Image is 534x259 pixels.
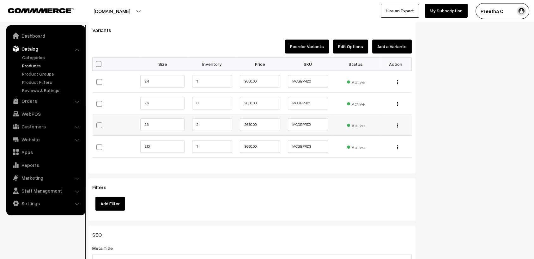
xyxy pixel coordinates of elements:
[8,121,83,132] a: Customers
[285,40,329,53] button: Reorder Variants
[92,231,109,238] span: SEO
[288,97,328,109] input: SKU
[92,27,119,33] span: Variants
[71,3,152,19] button: [DOMAIN_NAME]
[347,77,365,85] span: Active
[192,97,233,109] input: 0
[397,145,398,149] img: Menu
[8,30,83,41] a: Dashboard
[8,146,83,158] a: Apps
[476,3,529,19] button: Preetha C
[372,40,412,53] button: Add a Variants
[284,57,332,71] th: SKU
[397,102,398,106] img: Menu
[8,8,74,13] img: COMMMERCE
[192,140,233,153] input: 1
[95,197,125,211] button: Add Filter
[347,99,365,107] span: Active
[8,108,83,120] a: WebPOS
[517,6,526,16] img: user
[332,57,380,71] th: Status
[8,172,83,183] a: Marketing
[21,54,83,61] a: Categories
[425,4,468,18] a: My Subscription
[21,79,83,85] a: Product Filters
[21,87,83,94] a: Reviews & Ratings
[288,75,328,88] input: SKU
[288,118,328,131] input: SKU
[397,80,398,84] img: Menu
[8,198,83,209] a: Settings
[192,75,233,88] input: 1
[347,142,365,151] span: Active
[381,4,419,18] a: Hire an Expert
[188,57,236,71] th: Inventory
[92,245,120,251] label: Meta Title
[8,159,83,171] a: Reports
[397,123,398,127] img: Menu
[140,57,188,71] th: Size
[8,185,83,196] a: Staff Management
[333,40,368,53] button: Edit Options
[92,184,114,190] span: Filters
[21,71,83,77] a: Product Groups
[8,43,83,54] a: Catalog
[236,57,284,71] th: Price
[288,140,328,153] input: SKU
[21,62,83,69] a: Products
[192,118,233,131] input: 2
[380,57,412,71] th: Action
[8,6,63,14] a: COMMMERCE
[8,134,83,145] a: Website
[8,95,83,107] a: Orders
[347,120,365,129] span: Active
